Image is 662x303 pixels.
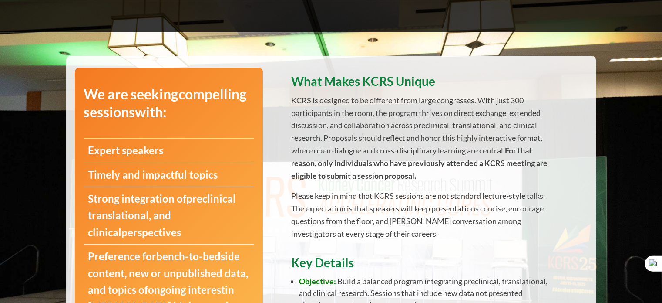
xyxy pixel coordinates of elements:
p: Expert speakers [88,142,250,159]
strong: What Makes KCRS Unique [291,74,435,89]
strong: bench-to-bedside content [88,250,240,279]
strong: preclinical translational, and clinical [88,192,236,238]
p: KCRS is designed to be different from large congresses. With just 300 participants in the room, t... [291,94,558,190]
h3: Key Details [291,254,558,276]
h3: We are seeking with: [84,85,254,126]
strong: ongoing interest [148,283,225,296]
p: Timely and impactful topics [88,167,250,183]
p: Strong integration of perspectives [88,191,250,241]
span: Objective: [299,276,336,286]
p: Please keep in mind that KCRS sessions are not standard lecture-style talks. The expectation is t... [291,190,558,240]
strong: For that reason, only individuals who have previously attended a KCRS meeting are eligible to sub... [291,146,548,180]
